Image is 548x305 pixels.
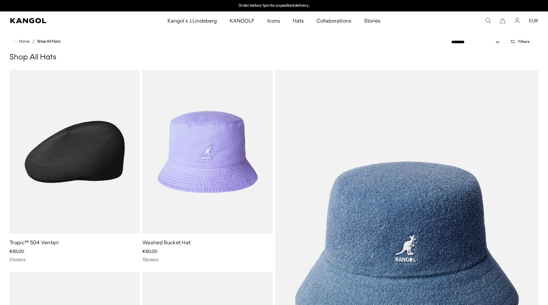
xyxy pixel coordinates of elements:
summary: Search here [485,18,491,24]
a: Collaborations [310,11,357,30]
span: Filters [518,39,530,44]
p: Order before 1pm for expedited delivery. [238,3,309,8]
select: Sort by: Featured [449,39,506,45]
span: €60,00 [142,248,157,254]
a: Washed Bucket Hat [142,239,191,246]
a: KANGOLF [223,11,261,30]
a: Home [12,38,30,44]
div: Announcement [209,3,339,8]
img: Tropic™ 504 Ventair [10,70,140,234]
span: Hats [293,11,304,30]
h1: Shop All Hats [10,53,538,62]
a: Stories [358,11,387,30]
span: Kangol x J.Lindeberg [167,11,217,30]
a: Icons [261,11,286,30]
button: Open filters [506,39,533,44]
li: / [30,37,35,45]
a: Tropic™ 504 Ventair [10,239,59,246]
div: 2 of 2 [209,3,339,8]
div: 13 colors [142,257,273,262]
a: Hats [286,11,310,30]
span: Stories [364,11,381,30]
a: Shop All Hats [37,39,61,44]
button: Cart [500,18,506,24]
img: Washed Bucket Hat [142,70,273,234]
a: Account [514,18,520,24]
slideshow-component: Announcement bar [209,3,339,8]
span: Home [18,39,30,44]
div: 21 colors [10,257,140,262]
span: Collaborations [316,11,351,30]
span: KANGOLF [230,11,255,30]
a: Kangol [10,18,111,23]
span: Icons [267,11,280,30]
span: €65,00 [10,248,24,254]
button: EUR [529,18,538,24]
a: Kangol x J.Lindeberg [161,11,223,30]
